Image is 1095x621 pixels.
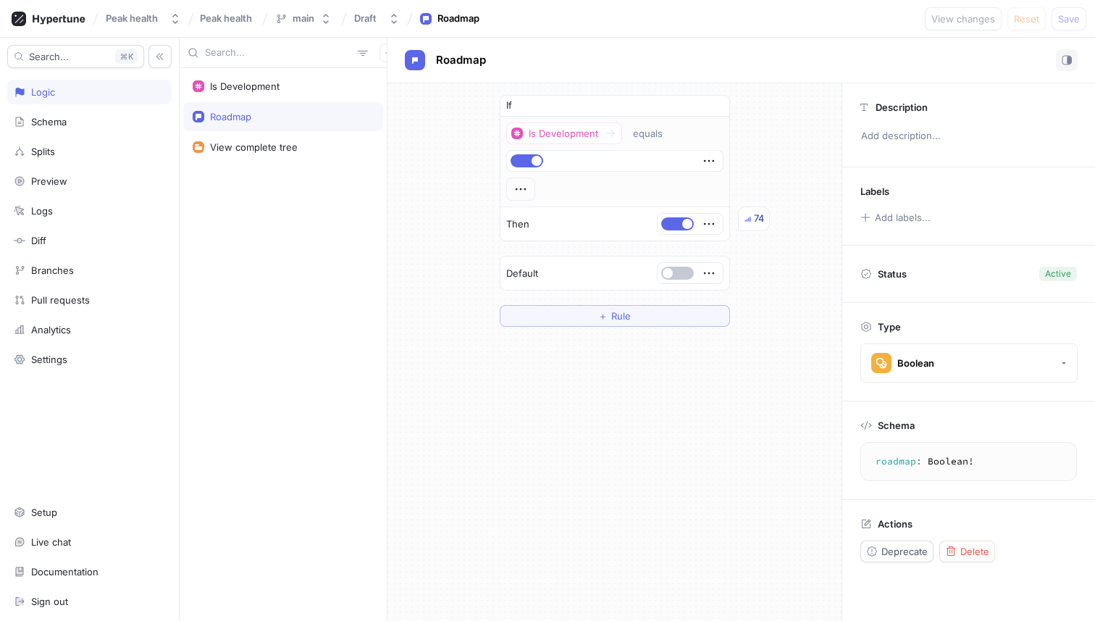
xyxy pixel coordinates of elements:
[897,357,934,370] div: Boolean
[31,566,98,578] div: Documentation
[1007,7,1046,30] button: Reset
[855,208,935,227] button: Add labels...
[878,321,901,333] p: Type
[626,122,684,144] button: equals
[876,101,928,113] p: Description
[31,235,46,246] div: Diff
[115,49,138,64] div: K
[1058,14,1080,23] span: Save
[31,294,90,306] div: Pull requests
[931,14,995,23] span: View changes
[860,343,1078,383] button: Boolean
[506,122,622,144] button: Is Development
[210,141,298,153] div: View complete tree
[881,547,928,556] span: Deprecate
[500,305,730,327] button: ＋Rule
[878,264,907,284] p: Status
[1045,267,1071,280] div: Active
[633,128,663,140] div: equals
[960,547,989,556] span: Delete
[529,128,598,140] div: Is Development
[878,518,912,530] p: Actions
[348,7,406,30] button: Draft
[31,264,74,276] div: Branches
[31,86,55,98] div: Logic
[29,52,69,61] span: Search...
[31,507,57,518] div: Setup
[506,217,529,232] p: Then
[31,536,71,548] div: Live chat
[31,175,67,187] div: Preview
[878,420,915,431] p: Schema
[31,596,68,607] div: Sign out
[925,7,1002,30] button: View changes
[7,559,172,584] a: Documentation
[31,116,67,128] div: Schema
[106,12,158,25] div: Peak health
[269,7,337,30] button: main
[860,541,934,562] button: Deprecate
[867,449,1070,475] textarea: roadmap: Boolean!
[1052,7,1086,30] button: Save
[611,312,631,320] span: Rule
[437,12,479,26] div: Roadmap
[354,12,377,25] div: Draft
[506,267,538,281] p: Default
[205,46,352,60] input: Search...
[210,80,280,92] div: Is Development
[598,312,608,320] span: ＋
[31,354,67,365] div: Settings
[31,146,55,157] div: Splits
[200,13,252,23] span: Peak health
[754,212,764,226] div: 74
[506,99,512,113] p: If
[1014,14,1039,23] span: Reset
[31,324,71,335] div: Analytics
[7,45,144,68] button: Search...K
[436,54,486,66] span: Roadmap
[210,111,251,122] div: Roadmap
[293,12,314,25] div: main
[100,7,187,30] button: Peak health
[939,541,995,562] button: Delete
[31,205,53,217] div: Logs
[860,186,889,197] p: Labels
[855,124,1083,149] p: Add description...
